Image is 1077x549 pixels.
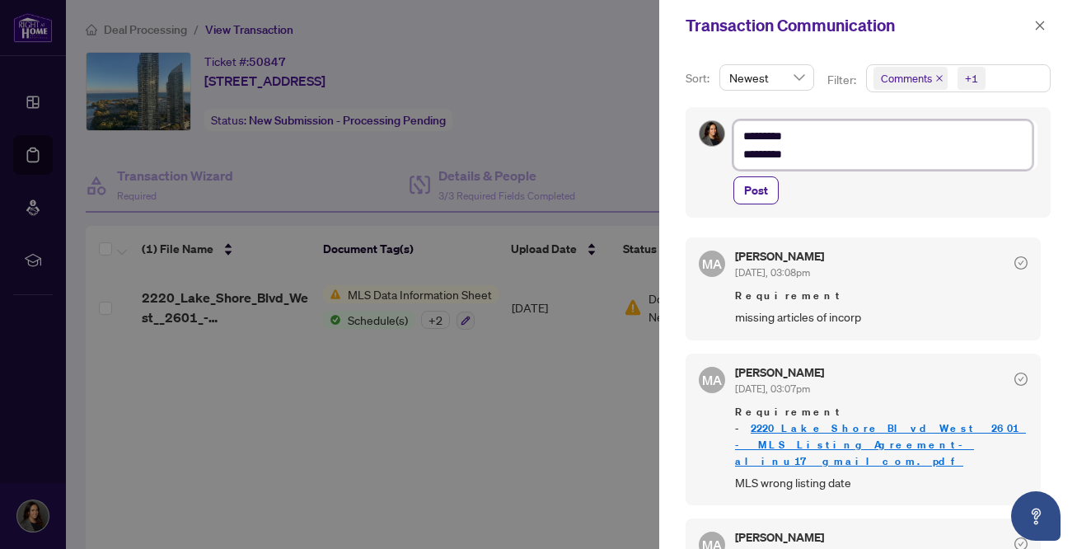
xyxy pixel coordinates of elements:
[827,71,859,89] p: Filter:
[965,70,978,87] div: +1
[733,176,779,204] button: Post
[735,266,810,279] span: [DATE], 03:08pm
[702,254,722,274] span: MA
[1011,491,1061,541] button: Open asap
[700,121,724,146] img: Profile Icon
[729,65,804,90] span: Newest
[735,404,1028,470] span: Requirement -
[881,70,932,87] span: Comments
[935,74,944,82] span: close
[735,307,1028,326] span: missing articles of incorp
[702,370,722,390] span: MA
[744,177,768,204] span: Post
[735,473,1028,492] span: MLS wrong listing date
[1014,256,1028,270] span: check-circle
[1014,373,1028,386] span: check-circle
[735,532,824,543] h5: [PERSON_NAME]
[735,251,824,262] h5: [PERSON_NAME]
[686,13,1029,38] div: Transaction Communication
[1034,20,1046,31] span: close
[686,69,713,87] p: Sort:
[735,382,810,395] span: [DATE], 03:07pm
[735,421,1026,468] a: 2220_Lake_Shore_Blvd_West__2601_-_MLS_Listing_Agreement-alinu17_gmailcom.pdf
[735,288,1028,304] span: Requirement
[735,367,824,378] h5: [PERSON_NAME]
[873,67,948,90] span: Comments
